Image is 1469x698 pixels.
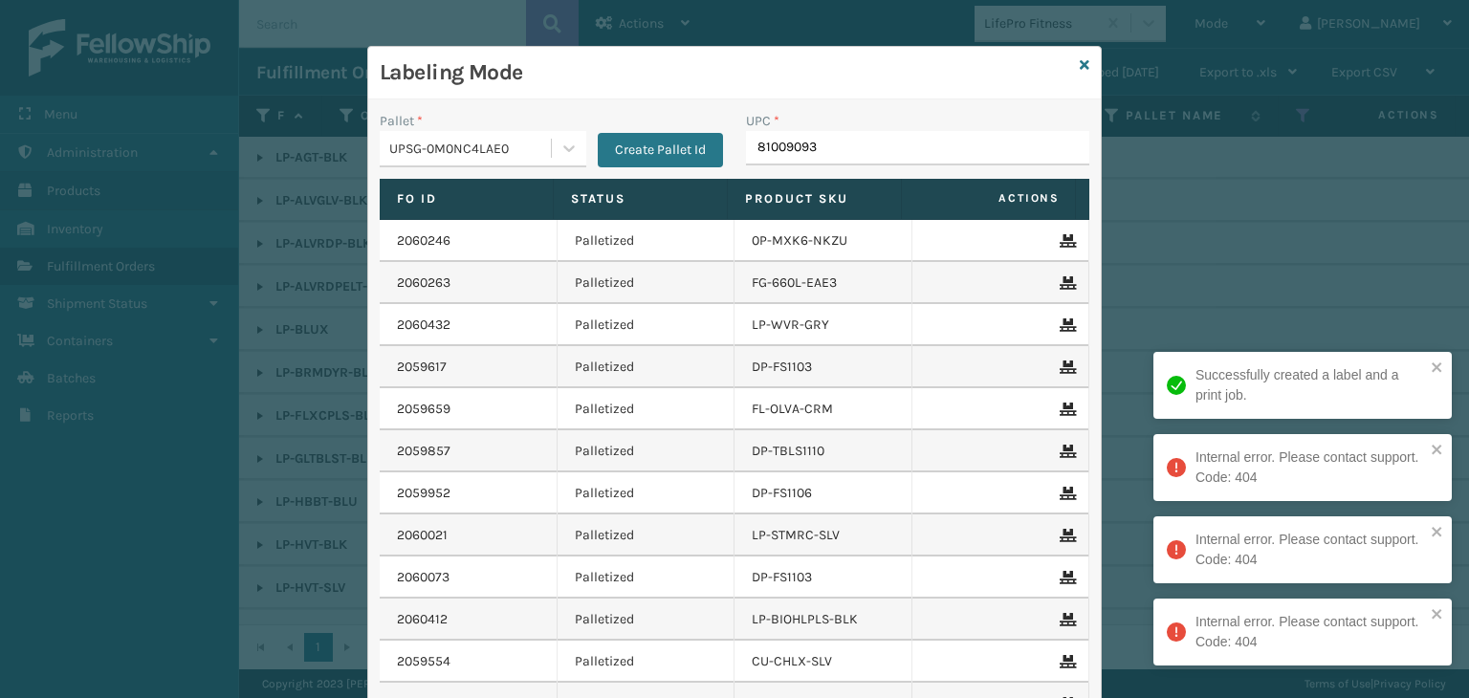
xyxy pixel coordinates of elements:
a: 2060263 [397,273,450,293]
button: Create Pallet Id [598,133,723,167]
i: Remove From Pallet [1060,613,1071,626]
i: Remove From Pallet [1060,360,1071,374]
td: FL-OLVA-CRM [734,388,912,430]
td: Palletized [558,514,735,556]
td: Palletized [558,388,735,430]
td: Palletized [558,304,735,346]
td: LP-STMRC-SLV [734,514,912,556]
a: 2059952 [397,484,450,503]
td: DP-FS1103 [734,556,912,599]
td: Palletized [558,641,735,683]
td: Palletized [558,472,735,514]
div: Internal error. Please contact support. Code: 404 [1195,530,1425,570]
a: 2059554 [397,652,450,671]
i: Remove From Pallet [1060,487,1071,500]
button: close [1431,360,1444,378]
div: Successfully created a label and a print job. [1195,365,1425,405]
td: Palletized [558,220,735,262]
h3: Labeling Mode [380,58,1072,87]
td: DP-FS1103 [734,346,912,388]
i: Remove From Pallet [1060,529,1071,542]
i: Remove From Pallet [1060,276,1071,290]
td: FG-660L-EAE3 [734,262,912,304]
label: UPC [746,111,779,131]
a: 2060073 [397,568,449,587]
div: UPSG-0M0NC4LAE0 [389,139,553,159]
i: Remove From Pallet [1060,403,1071,416]
i: Remove From Pallet [1060,655,1071,668]
td: Palletized [558,430,735,472]
div: Internal error. Please contact support. Code: 404 [1195,447,1425,488]
td: Palletized [558,346,735,388]
i: Remove From Pallet [1060,571,1071,584]
td: Palletized [558,262,735,304]
a: 2059617 [397,358,447,377]
td: Palletized [558,556,735,599]
div: Internal error. Please contact support. Code: 404 [1195,612,1425,652]
button: close [1431,442,1444,460]
span: Actions [908,183,1071,214]
label: Status [571,190,710,207]
button: close [1431,606,1444,624]
label: Product SKU [745,190,884,207]
td: DP-FS1106 [734,472,912,514]
a: 2060412 [397,610,448,629]
td: LP-WVR-GRY [734,304,912,346]
label: Fo Id [397,190,536,207]
a: 2060246 [397,231,450,251]
i: Remove From Pallet [1060,445,1071,458]
td: DP-TBLS1110 [734,430,912,472]
a: 2059857 [397,442,450,461]
label: Pallet [380,111,423,131]
td: Palletized [558,599,735,641]
a: 2060021 [397,526,448,545]
a: 2060432 [397,316,450,335]
i: Remove From Pallet [1060,234,1071,248]
td: CU-CHLX-SLV [734,641,912,683]
td: LP-BIOHLPLS-BLK [734,599,912,641]
button: close [1431,524,1444,542]
td: 0P-MXK6-NKZU [734,220,912,262]
a: 2059659 [397,400,450,419]
i: Remove From Pallet [1060,318,1071,332]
